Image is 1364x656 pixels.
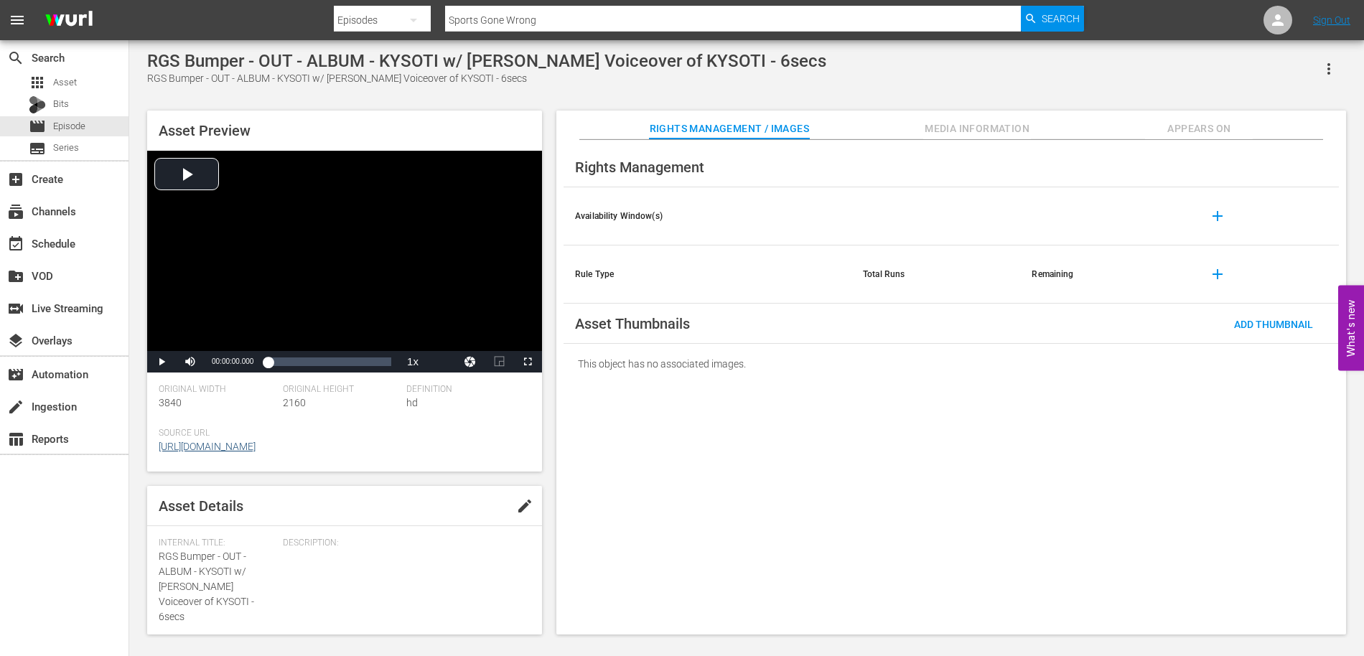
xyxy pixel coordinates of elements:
[7,300,24,317] span: Live Streaming
[398,351,427,372] button: Playback Rate
[159,122,251,139] span: Asset Preview
[513,351,542,372] button: Fullscreen
[147,71,826,86] div: RGS Bumper - OUT - ALBUM - KYSOTI w/ [PERSON_NAME] Voiceover of KYSOTI - 6secs
[1338,286,1364,371] button: Open Feedback Widget
[1223,319,1325,330] span: Add Thumbnail
[268,357,391,366] div: Progress Bar
[7,235,24,253] span: Schedule
[29,118,46,135] span: Episode
[147,151,542,372] div: Video Player
[7,431,24,448] span: Reports
[147,351,176,372] button: Play
[7,171,24,188] span: Create
[7,50,24,67] span: Search
[7,332,24,350] span: Overlays
[923,120,1031,138] span: Media Information
[283,397,306,408] span: 2160
[508,489,542,523] button: edit
[53,141,79,155] span: Series
[159,441,256,452] a: [URL][DOMAIN_NAME]
[53,75,77,90] span: Asset
[1021,6,1084,32] button: Search
[159,497,243,515] span: Asset Details
[564,344,1339,384] div: This object has no associated images.
[1200,257,1235,291] button: add
[485,351,513,372] button: Picture-in-Picture
[159,384,276,395] span: Original Width
[159,397,182,408] span: 3840
[1209,207,1226,225] span: add
[29,74,46,91] span: Asset
[212,357,253,365] span: 00:00:00.000
[147,51,826,71] div: RGS Bumper - OUT - ALBUM - KYSOTI w/ [PERSON_NAME] Voiceover of KYSOTI - 6secs
[564,187,851,245] th: Availability Window(s)
[456,351,485,372] button: Jump To Time
[159,538,276,549] span: Internal Title:
[283,538,523,549] span: Description:
[575,159,704,176] span: Rights Management
[53,97,69,111] span: Bits
[516,497,533,515] span: edit
[851,245,1020,304] th: Total Runs
[159,428,523,439] span: Source Url
[1200,199,1235,233] button: add
[9,11,26,29] span: menu
[1020,245,1189,304] th: Remaining
[1145,120,1253,138] span: Appears On
[29,96,46,113] div: Bits
[34,4,103,37] img: ans4CAIJ8jUAAAAAAAAAAAAAAAAAAAAAAAAgQb4GAAAAAAAAAAAAAAAAAAAAAAAAJMjXAAAAAAAAAAAAAAAAAAAAAAAAgAT5G...
[406,397,418,408] span: hd
[29,140,46,157] span: Series
[650,120,809,138] span: Rights Management / Images
[575,315,690,332] span: Asset Thumbnails
[7,366,24,383] span: Automation
[159,550,254,622] span: RGS Bumper - OUT - ALBUM - KYSOTI w/ [PERSON_NAME] Voiceover of KYSOTI - 6secs
[1313,14,1350,26] a: Sign Out
[53,119,85,133] span: Episode
[1042,6,1080,32] span: Search
[406,384,523,395] span: Definition
[283,384,400,395] span: Original Height
[7,203,24,220] span: Channels
[1223,311,1325,337] button: Add Thumbnail
[7,268,24,285] span: VOD
[564,245,851,304] th: Rule Type
[1209,266,1226,283] span: add
[7,398,24,416] span: Ingestion
[176,351,205,372] button: Mute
